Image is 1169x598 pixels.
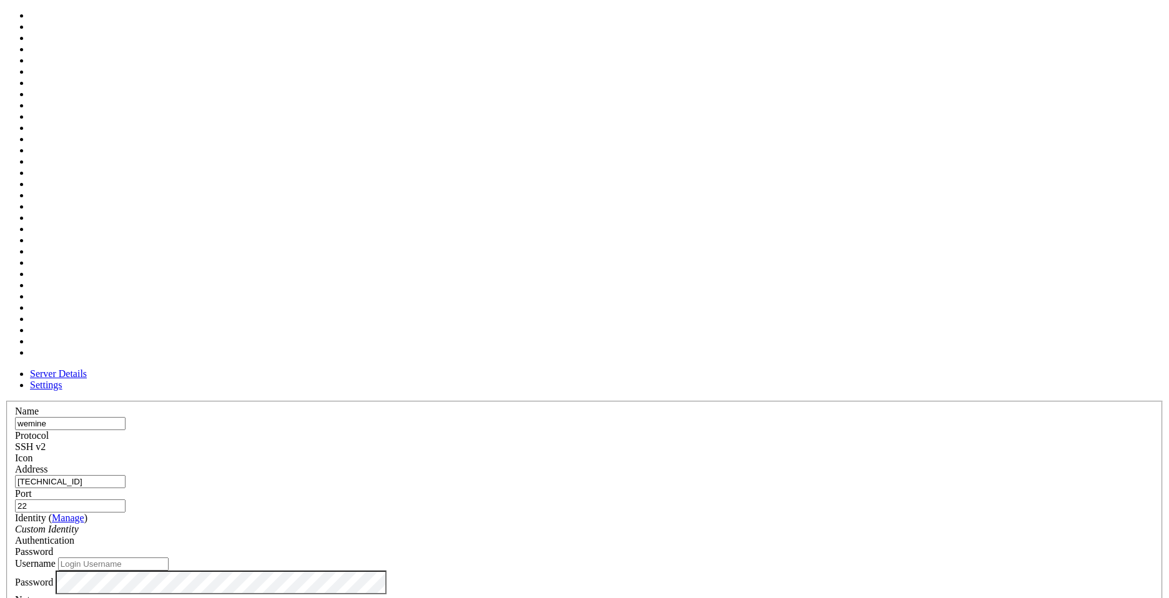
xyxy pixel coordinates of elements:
[15,417,126,430] input: Server Name
[15,488,32,499] label: Port
[15,441,1154,453] div: SSH v2
[15,441,46,452] span: SSH v2
[52,512,84,523] a: Manage
[58,557,169,571] input: Login Username
[15,546,1154,557] div: Password
[15,430,49,441] label: Protocol
[15,499,126,512] input: Port Number
[15,535,74,546] label: Authentication
[15,453,32,463] label: Icon
[15,406,39,416] label: Name
[15,524,1154,535] div: Custom Identity
[15,524,79,534] i: Custom Identity
[15,558,56,569] label: Username
[15,576,53,587] label: Password
[15,512,87,523] label: Identity
[15,475,126,488] input: Host Name or IP
[15,546,53,557] span: Password
[15,464,47,474] label: Address
[30,380,62,390] a: Settings
[49,512,87,523] span: ( )
[30,368,87,379] a: Server Details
